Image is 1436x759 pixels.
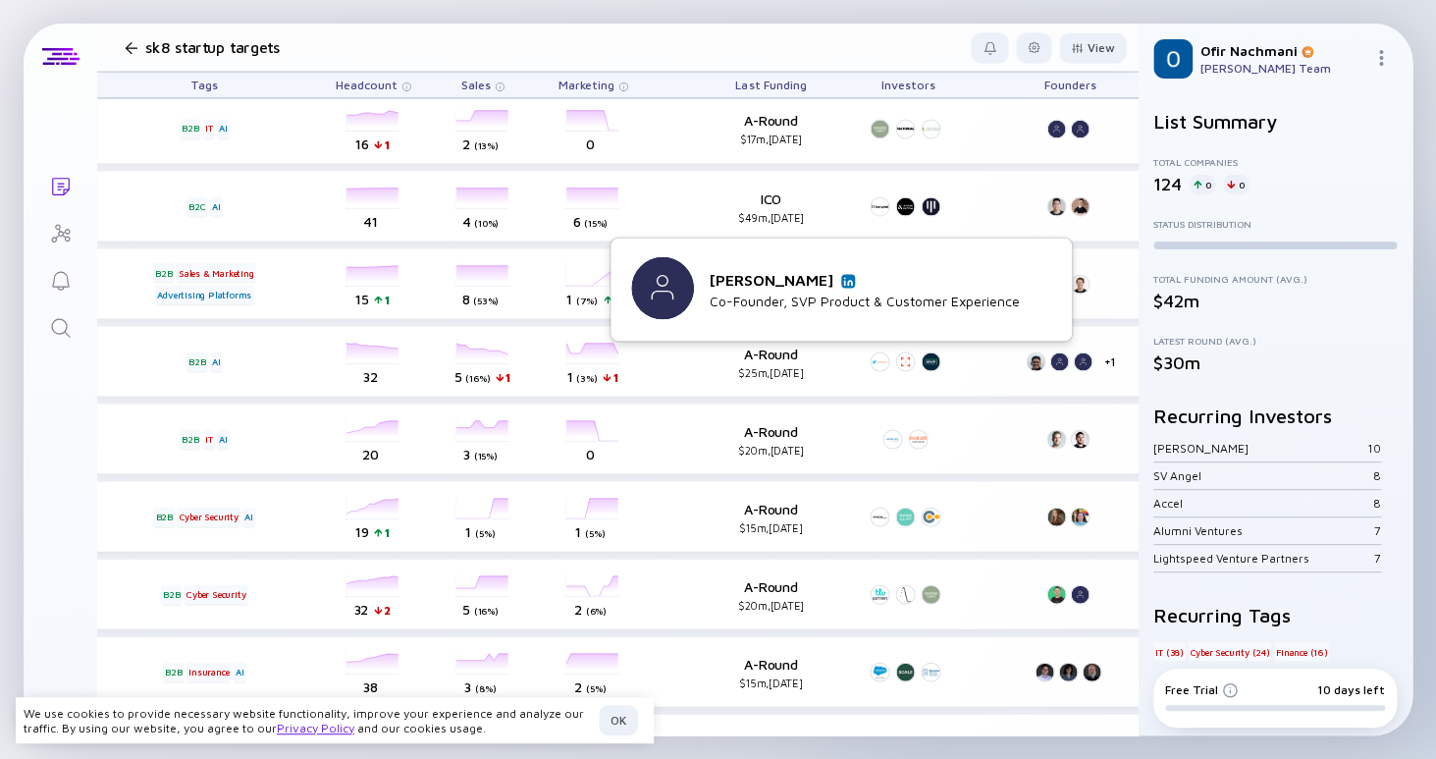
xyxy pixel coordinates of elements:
span: Last Funding [735,78,806,92]
div: A-Round [707,655,834,688]
div: We use cookies to provide necessary website functionality, improve your experience and analyze ou... [24,706,591,735]
div: A-Round [707,112,834,145]
div: A-Round [707,422,834,456]
div: B2C [186,196,207,216]
div: Finance (16) [1274,642,1330,662]
div: Advertising Platforms [155,285,253,304]
div: $42m [1153,291,1397,311]
div: B2B [180,119,200,138]
div: AI [210,352,223,371]
div: $15m, [DATE] [707,676,834,688]
div: Co-Founder, SVP Product & Customer Experience [710,293,1020,309]
div: IT [203,119,215,138]
div: A-Round [707,577,834,611]
div: $25m, [DATE] [707,365,834,378]
div: Status Distribution [1153,218,1397,230]
div: $20m, [DATE] [707,598,834,611]
div: Cyber Security [185,584,247,604]
a: Lists [24,161,97,208]
div: Cyber Security (24) [1188,642,1271,662]
div: $15m, [DATE] [707,520,834,533]
span: Headcount [336,78,398,92]
div: IT (38) [1153,642,1186,662]
div: B2B [153,262,174,282]
div: Cyber Security [177,507,239,526]
div: 0 [1223,175,1249,194]
div: AI [217,429,230,449]
div: SV Angel [1153,468,1373,483]
div: AI [210,196,223,216]
div: 7 [1374,523,1381,538]
button: View [1059,32,1126,63]
div: 8 [1373,468,1381,483]
div: 10 [1367,441,1381,456]
div: [PERSON_NAME] [1153,441,1367,456]
div: Total Funding Amount (Avg.) [1153,273,1397,285]
div: 0 [1190,175,1215,194]
div: Investors [864,72,952,97]
div: A-Round [707,500,834,533]
div: 124 [1153,174,1182,194]
div: B2B [186,352,207,371]
div: 7 [1374,551,1381,566]
div: [PERSON_NAME] Team [1200,61,1365,76]
h2: Recurring Tags [1153,604,1397,626]
span: Sales [461,78,491,92]
div: Latest Round (Avg.) [1153,335,1397,347]
a: Reminders [24,255,97,302]
div: Accel [1153,496,1373,511]
div: 8 [1373,496,1381,511]
div: $49m, [DATE] [707,210,834,223]
h2: Recurring Investors [1153,405,1397,427]
div: AI [242,507,255,526]
div: Insurance [186,662,231,681]
h1: sk8 startup targets [145,38,280,56]
a: Privacy Policy [277,721,354,735]
a: Search [24,302,97,350]
div: 10 days left [1317,682,1385,697]
div: Free Trial [1165,682,1238,697]
div: AI [217,119,230,138]
img: Paul Codding picture [631,257,694,320]
div: $20m, [DATE] [707,443,834,456]
div: IT [203,429,215,449]
div: B2B [153,507,174,526]
div: Sales & Marketing [177,262,256,282]
div: B2B [180,429,200,449]
div: A-Round [707,345,834,378]
div: Lightspeed Venture Partners [1153,551,1374,566]
img: Paul Codding Linkedin Profile [843,276,853,286]
div: B2B [161,584,182,604]
img: Ofir Profile Picture [1153,39,1193,79]
h2: List Summary [1153,110,1397,133]
div: [PERSON_NAME] [710,271,1020,289]
img: Menu [1373,50,1389,66]
button: OK [599,705,638,735]
div: Ofir Nachmani [1200,42,1365,59]
div: B2B [163,662,184,681]
div: $17m, [DATE] [707,133,834,145]
div: AI [234,662,246,681]
div: ICO [707,190,834,223]
div: + 1 [1103,353,1114,368]
a: Investor Map [24,208,97,255]
div: Tags [149,72,259,97]
div: Founders [1011,72,1129,97]
span: Marketing [558,78,614,92]
div: $30m [1153,352,1397,373]
div: Total Companies [1153,156,1397,168]
div: Alumni Ventures [1153,523,1374,538]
